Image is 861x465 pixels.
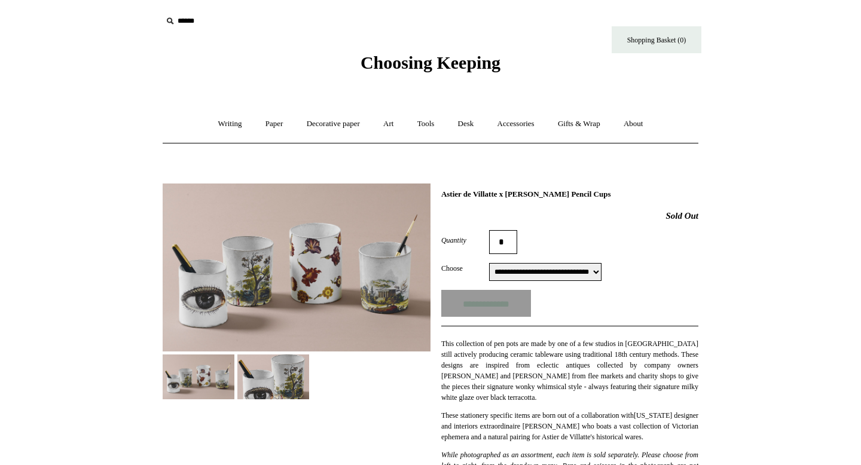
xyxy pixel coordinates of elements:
[237,354,309,399] img: Astier de Villatte x John Derian Pencil Cups
[296,108,371,140] a: Decorative paper
[441,338,698,403] p: This collection of pen pots are made by one of a few studios in [GEOGRAPHIC_DATA] still actively ...
[441,189,698,199] h1: Astier de Villatte x [PERSON_NAME] Pencil Cups
[163,183,430,351] img: Astier de Villatte x John Derian Pencil Cups
[612,26,701,53] a: Shopping Basket (0)
[441,235,489,246] label: Quantity
[407,108,445,140] a: Tools
[361,62,500,71] a: Choosing Keeping
[163,354,234,399] img: Astier de Villatte x John Derian Pencil Cups
[255,108,294,140] a: Paper
[361,53,500,72] span: Choosing Keeping
[373,108,404,140] a: Art
[613,108,654,140] a: About
[487,108,545,140] a: Accessories
[441,410,698,442] p: These stationery specific items are born out of a collaboration with nteriors extraordinaire [PER...
[441,210,698,221] h2: Sold Out
[447,108,485,140] a: Desk
[547,108,611,140] a: Gifts & Wrap
[207,108,253,140] a: Writing
[441,263,489,274] label: Choose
